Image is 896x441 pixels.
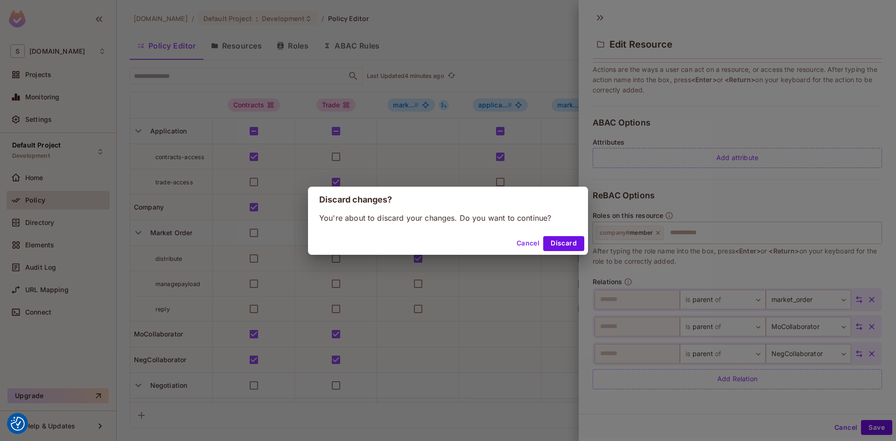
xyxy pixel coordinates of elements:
[11,417,25,431] button: Consent Preferences
[308,187,588,213] h2: Discard changes?
[319,213,577,223] p: You're about to discard your changes. Do you want to continue?
[11,417,25,431] img: Revisit consent button
[513,236,543,251] button: Cancel
[543,236,584,251] button: Discard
